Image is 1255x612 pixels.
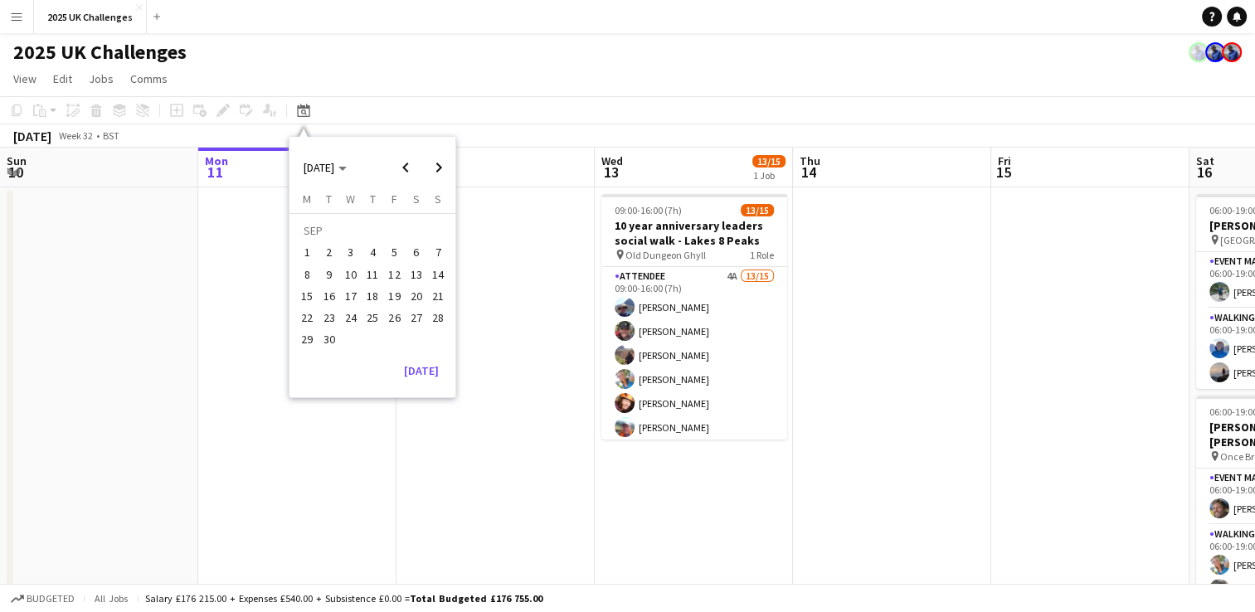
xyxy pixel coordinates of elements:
[383,307,405,328] button: 26-09-2025
[406,241,427,263] button: 06-09-2025
[406,286,426,306] span: 20
[296,307,318,328] button: 22-09-2025
[53,71,72,86] span: Edit
[145,592,542,605] div: Salary £176 215.00 + Expenses £540.00 + Subsistence £0.00 =
[296,220,449,241] td: SEP
[427,307,449,328] button: 28-09-2025
[298,243,318,263] span: 1
[362,264,383,285] button: 11-09-2025
[341,265,361,284] span: 10
[318,285,339,307] button: 16-09-2025
[130,71,168,86] span: Comms
[410,592,542,605] span: Total Budgeted £176 755.00
[406,265,426,284] span: 13
[341,286,361,306] span: 17
[303,192,311,206] span: M
[1194,163,1214,182] span: 16
[752,155,786,168] span: 13/15
[1196,153,1214,168] span: Sat
[427,241,449,263] button: 07-09-2025
[995,163,1011,182] span: 15
[27,593,75,605] span: Budgeted
[341,243,361,263] span: 3
[297,153,353,182] button: Choose month and year
[406,285,427,307] button: 20-09-2025
[422,151,455,184] button: Next month
[428,265,448,284] span: 14
[392,192,397,206] span: F
[319,265,339,284] span: 9
[89,71,114,86] span: Jobs
[383,264,405,285] button: 12-09-2025
[205,153,228,168] span: Mon
[318,264,339,285] button: 09-09-2025
[319,286,339,306] span: 16
[124,68,174,90] a: Comms
[413,192,420,206] span: S
[601,194,787,440] app-job-card: 09:00-16:00 (7h)13/1510 year anniversary leaders social walk - Lakes 8 Peaks Old Dungeon Ghyll1 R...
[319,330,339,350] span: 30
[319,243,339,263] span: 2
[13,71,36,86] span: View
[383,285,405,307] button: 19-09-2025
[296,264,318,285] button: 08-09-2025
[427,264,449,285] button: 14-09-2025
[362,307,383,328] button: 25-09-2025
[383,241,405,263] button: 05-09-2025
[362,243,382,263] span: 4
[362,308,382,328] span: 25
[304,160,334,175] span: [DATE]
[46,68,79,90] a: Edit
[406,307,427,328] button: 27-09-2025
[326,192,332,206] span: T
[750,249,774,261] span: 1 Role
[7,68,43,90] a: View
[615,204,682,216] span: 09:00-16:00 (7h)
[340,307,362,328] button: 24-09-2025
[296,285,318,307] button: 15-09-2025
[318,307,339,328] button: 23-09-2025
[428,243,448,263] span: 7
[91,592,131,605] span: All jobs
[428,286,448,306] span: 21
[385,265,405,284] span: 12
[202,163,228,182] span: 11
[601,153,623,168] span: Wed
[753,169,785,182] div: 1 Job
[8,590,77,608] button: Budgeted
[318,241,339,263] button: 02-09-2025
[296,328,318,350] button: 29-09-2025
[346,192,355,206] span: W
[55,129,96,142] span: Week 32
[428,308,448,328] span: 28
[406,264,427,285] button: 13-09-2025
[340,285,362,307] button: 17-09-2025
[318,328,339,350] button: 30-09-2025
[998,153,1011,168] span: Fri
[362,241,383,263] button: 04-09-2025
[427,285,449,307] button: 21-09-2025
[298,286,318,306] span: 15
[340,264,362,285] button: 10-09-2025
[800,153,820,168] span: Thu
[1205,42,1225,62] app-user-avatar: Andy Baker
[385,243,405,263] span: 5
[397,357,445,384] button: [DATE]
[1189,42,1209,62] app-user-avatar: Andy Baker
[4,163,27,182] span: 10
[7,153,27,168] span: Sun
[741,204,774,216] span: 13/15
[13,128,51,144] div: [DATE]
[103,129,119,142] div: BST
[435,192,441,206] span: S
[601,218,787,248] h3: 10 year anniversary leaders social walk - Lakes 8 Peaks
[82,68,120,90] a: Jobs
[296,241,318,263] button: 01-09-2025
[362,265,382,284] span: 11
[13,40,187,65] h1: 2025 UK Challenges
[319,308,339,328] span: 23
[34,1,147,33] button: 2025 UK Challenges
[599,163,623,182] span: 13
[340,241,362,263] button: 03-09-2025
